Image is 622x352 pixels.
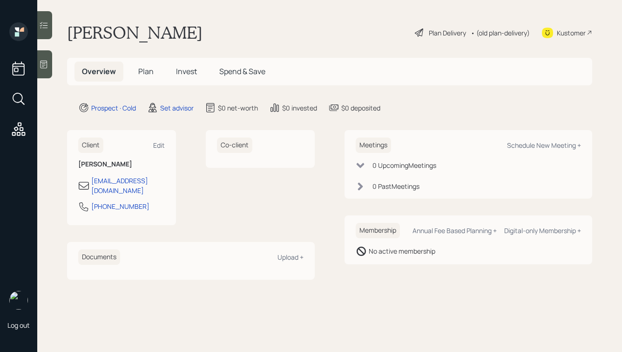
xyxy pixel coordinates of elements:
div: Schedule New Meeting + [507,141,581,150]
div: $0 net-worth [218,103,258,113]
div: 0 Past Meeting s [372,181,419,191]
img: hunter_neumayer.jpg [9,291,28,310]
span: Plan [138,66,154,76]
span: Overview [82,66,116,76]
div: Plan Delivery [429,28,466,38]
div: Log out [7,321,30,330]
div: Digital-only Membership + [504,226,581,235]
div: Annual Fee Based Planning + [412,226,497,235]
h1: [PERSON_NAME] [67,22,203,43]
div: $0 deposited [341,103,380,113]
div: 0 Upcoming Meeting s [372,160,436,170]
h6: Meetings [356,138,391,153]
div: [EMAIL_ADDRESS][DOMAIN_NAME] [91,176,165,195]
h6: Documents [78,249,120,265]
div: $0 invested [282,103,317,113]
span: Spend & Save [219,66,265,76]
h6: Client [78,138,103,153]
div: • (old plan-delivery) [471,28,530,38]
div: No active membership [369,246,435,256]
div: Prospect · Cold [91,103,136,113]
div: Edit [153,141,165,150]
div: Upload + [277,253,304,262]
div: [PHONE_NUMBER] [91,201,149,211]
span: Invest [176,66,197,76]
h6: [PERSON_NAME] [78,160,165,168]
div: Kustomer [557,28,586,38]
h6: Membership [356,223,400,238]
div: Set advisor [160,103,194,113]
h6: Co-client [217,138,252,153]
